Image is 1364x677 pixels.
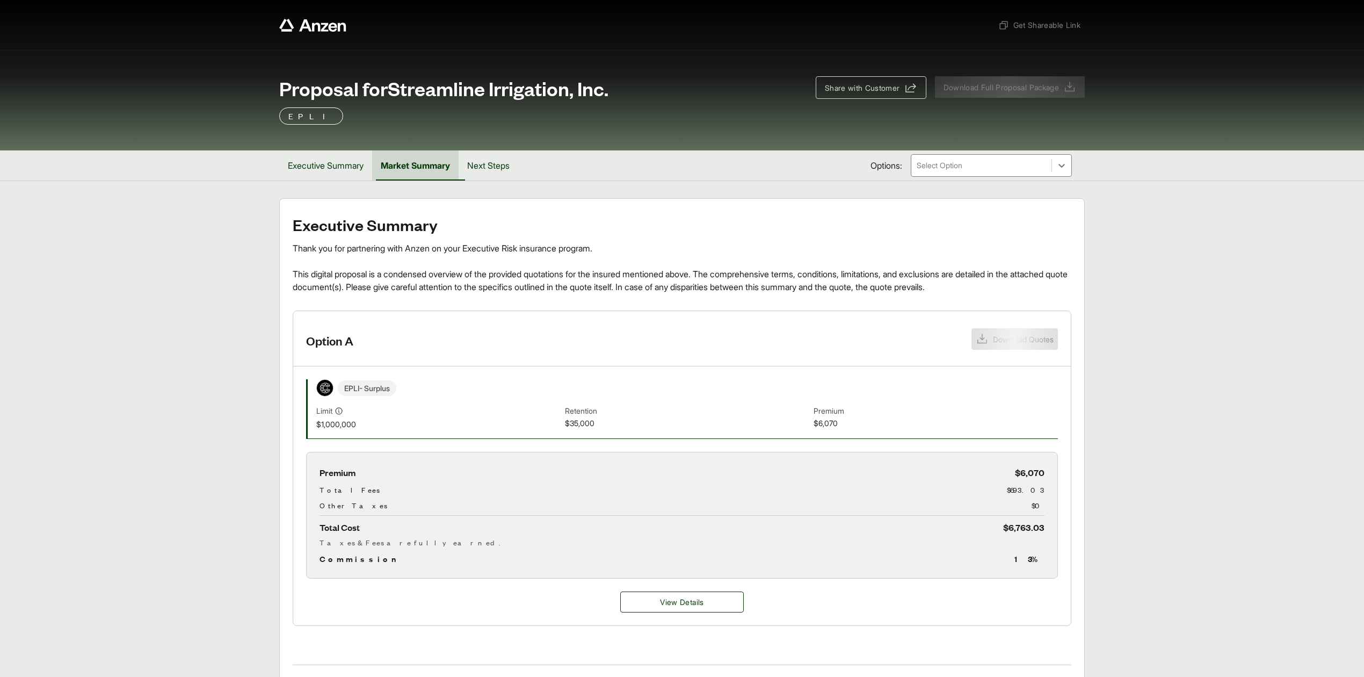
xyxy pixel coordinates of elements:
span: Premium [320,465,355,480]
button: Market Summary [372,150,459,181]
span: View Details [660,596,703,608]
span: Commission [320,552,401,565]
span: $6,070 [814,417,1058,430]
span: Total Fees [320,484,380,495]
span: $1,000,000 [316,419,561,430]
button: Get Shareable Link [994,15,1085,35]
span: $693.03 [1007,484,1044,495]
button: Executive Summary [279,150,372,181]
span: Proposal for Streamline Irrigation, Inc. [279,77,608,99]
button: Next Steps [459,150,518,181]
span: 13 % [1014,552,1044,565]
span: Retention [565,405,809,417]
span: Total Cost [320,520,360,535]
h3: Option A [306,333,353,349]
h2: Executive Summary [293,216,1071,233]
img: Coalition [317,380,333,396]
a: Anzen website [279,19,346,32]
span: Share with Customer [825,82,900,93]
span: Get Shareable Link [998,19,1080,31]
span: $0 [1032,500,1044,511]
div: Taxes & Fees are fully earned. [320,537,1044,548]
span: $6,763.03 [1003,520,1044,535]
span: Download Full Proposal Package [944,82,1060,93]
span: $6,070 [1015,465,1044,480]
span: Options: [870,159,902,172]
span: $35,000 [565,417,809,430]
button: Share with Customer [816,76,926,99]
span: EPLI - Surplus [338,380,396,396]
button: View Details [620,592,744,613]
a: Option A details [620,592,744,613]
span: Limit [316,405,332,416]
span: Premium [814,405,1058,417]
p: EPLI [288,110,334,123]
span: Other Taxes [320,500,387,511]
div: Thank you for partnering with Anzen on your Executive Risk insurance program. This digital propos... [293,242,1071,293]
